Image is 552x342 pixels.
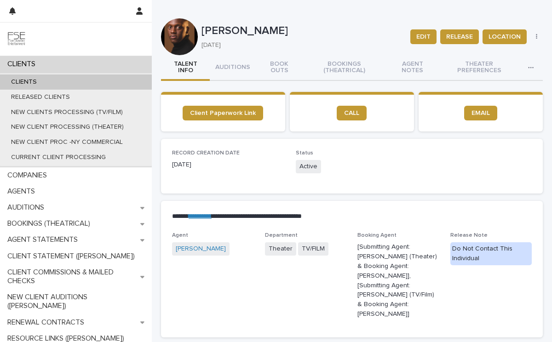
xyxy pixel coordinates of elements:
[4,93,77,101] p: RELEASED CLIENTS
[450,242,532,265] div: Do Not Contact This Individual
[183,106,263,120] a: Client Paperwork Link
[344,110,359,116] span: CALL
[172,233,188,238] span: Agent
[450,233,488,238] span: Release Note
[4,235,85,244] p: AGENT STATEMENTS
[172,150,240,156] span: RECORD CREATION DATE
[210,55,256,81] button: AUDITIONS
[4,60,43,68] p: CLIENTS
[337,106,367,120] a: CALL
[489,32,521,41] span: LOCATION
[439,55,519,81] button: THEATER PREFERENCES
[296,150,313,156] span: Status
[416,32,431,41] span: EDIT
[357,233,397,238] span: Booking Agent
[201,24,403,38] p: [PERSON_NAME]
[386,55,439,81] button: AGENT NOTES
[4,293,152,310] p: NEW CLIENT AUDITIONS ([PERSON_NAME])
[172,160,285,170] p: [DATE]
[265,242,296,256] span: Theater
[201,41,399,49] p: [DATE]
[4,203,52,212] p: AUDITIONS
[4,138,130,146] p: NEW CLIENT PROC -NY COMMERCIAL
[256,55,303,81] button: BOOK OUTS
[298,242,328,256] span: TV/FILM
[4,171,54,180] p: COMPANIES
[440,29,479,44] button: RELEASE
[4,154,113,161] p: CURRENT CLIENT PROCESSING
[410,29,437,44] button: EDIT
[4,123,131,131] p: NEW CLIENT PROCESSING (THEATER)
[161,55,210,81] button: TALENT INFO
[4,318,92,327] p: RENEWAL CONTRACTS
[4,108,130,116] p: NEW CLIENTS PROCESSING (TV/FILM)
[190,110,256,116] span: Client Paperwork Link
[4,219,98,228] p: BOOKINGS (THEATRICAL)
[265,233,298,238] span: Department
[296,160,321,173] span: Active
[7,30,26,48] img: 9JgRvJ3ETPGCJDhvPVA5
[471,110,490,116] span: EMAIL
[4,252,142,261] p: CLIENT STATEMENT ([PERSON_NAME])
[446,32,473,41] span: RELEASE
[4,268,140,285] p: CLIENT COMMISSIONS & MAILED CHECKS
[483,29,527,44] button: LOCATION
[176,244,226,254] a: [PERSON_NAME]
[464,106,497,120] a: EMAIL
[4,187,42,196] p: AGENTS
[4,78,44,86] p: CLIENTS
[303,55,386,81] button: BOOKINGS (THEATRICAL)
[357,242,439,319] p: [Submitting Agent: [PERSON_NAME] (Theater) & Booking Agent: [PERSON_NAME]], [Submitting Agent: [P...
